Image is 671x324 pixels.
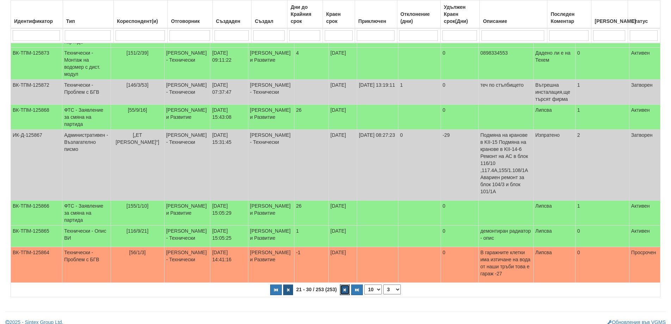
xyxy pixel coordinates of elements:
[629,201,660,226] td: Активен
[164,247,210,283] td: [PERSON_NAME] - Технически
[441,226,478,247] td: 0
[535,132,560,138] span: Изпратено
[63,0,113,29] th: Тип: No sort applied, activate to apply an ascending sort
[398,80,441,105] td: 1
[113,0,167,29] th: Кореспондент(и): No sort applied, activate to apply an ascending sort
[11,247,62,283] td: ВК-ТПМ-125864
[442,2,478,26] div: Удължен Краен срок(Дни)
[128,107,147,113] span: [55/9/16]
[62,80,111,105] td: Технически - Проблем с БГВ
[441,80,478,105] td: 0
[628,0,660,29] th: Статус: No sort applied, activate to apply an ascending sort
[283,285,293,295] button: Предишна страница
[329,105,357,130] td: [DATE]
[248,130,294,201] td: [PERSON_NAME] - Технически
[480,81,532,88] p: теч по стълбището
[480,49,532,56] p: 0898334553
[329,48,357,80] td: [DATE]
[164,130,210,201] td: [PERSON_NAME] - Технически
[480,249,532,277] p: В гаражните клетки има изтичане на вода от наши тръби това е гараж -27
[629,130,660,201] td: Затворен
[287,0,323,29] th: Дни до Крайния срок: No sort applied, activate to apply an ascending sort
[629,48,660,80] td: Активен
[126,228,148,234] span: [116/9/21]
[357,16,395,26] div: Приключен
[481,16,545,26] div: Описание
[355,0,397,29] th: Приключен: No sort applied, activate to apply an ascending sort
[329,226,357,247] td: [DATE]
[210,130,248,201] td: [DATE] 15:31:45
[480,227,532,242] p: демонтиран радиатор - опис
[248,247,294,283] td: [PERSON_NAME] и Развитие
[129,250,146,255] span: [56/1/3]
[126,50,148,56] span: [151/2/39]
[480,0,547,29] th: Описание: No sort applied, activate to apply an ascending sort
[480,132,532,195] p: Подмяна на кранове в KII-15 Подмяна на кранове в KII-14-6 Ремонт на АС в блок 116/10 ,117.4А,155/...
[13,16,61,26] div: Идентификатор
[11,226,62,247] td: ВК-ТПМ-125865
[629,247,660,283] td: Просрочен
[210,247,248,283] td: [DATE] 14:41:16
[164,105,210,130] td: [PERSON_NAME] и Развитие
[364,285,382,294] select: Брой редове на страница
[126,82,148,88] span: [146/3/53]
[248,80,294,105] td: [PERSON_NAME] - Технически
[62,130,111,201] td: Административен - Възлагателно писмо
[630,16,658,26] div: Статус
[575,226,629,247] td: 0
[210,105,248,130] td: [DATE] 15:43:08
[535,228,552,234] span: Липсва
[357,130,398,201] td: [DATE] 08:27:23
[357,80,398,105] td: [DATE] 13:19:11
[248,201,294,226] td: [PERSON_NAME] и Развитие
[11,130,62,201] td: ИК-Д-125867
[62,48,111,80] td: Технически - Монтаж на водомер с дист. модул
[210,80,248,105] td: [DATE] 07:37:47
[535,250,552,255] span: Липсва
[248,48,294,80] td: [PERSON_NAME] и Развитие
[441,105,478,130] td: 0
[593,16,626,26] div: [PERSON_NAME]
[340,285,350,295] button: Следваща страница
[296,50,299,56] span: 4
[289,2,321,26] div: Дни до Крайния срок
[213,0,251,29] th: Създаден: No sort applied, activate to apply an ascending sort
[11,0,63,29] th: Идентификатор: No sort applied, activate to apply an ascending sort
[629,80,660,105] td: Затворен
[116,16,166,26] div: Кореспондент(и)
[11,201,62,226] td: ВК-ТПМ-125866
[294,287,338,292] span: 21 - 30 / 253 (253)
[248,105,294,130] td: [PERSON_NAME] и Развитие
[296,107,302,113] span: 26
[210,201,248,226] td: [DATE] 15:05:29
[296,250,300,255] span: -1
[398,130,441,201] td: 0
[575,80,629,105] td: 1
[215,16,249,26] div: Създаден
[629,226,660,247] td: Активен
[575,247,629,283] td: 0
[351,285,363,295] button: Последна страница
[535,82,570,102] span: Вътрешна инсталация,ще търсят фирма
[248,226,294,247] td: [PERSON_NAME] и Развитие
[62,201,111,226] td: ФТС - Заявление за смяна на партида
[575,201,629,226] td: 1
[575,48,629,80] td: 0
[591,0,628,29] th: Брой Файлове: No sort applied, activate to apply an ascending sort
[441,0,480,29] th: Удължен Краен срок(Дни): No sort applied, activate to apply an ascending sort
[629,105,660,130] td: Активен
[164,226,210,247] td: [PERSON_NAME] - Технически
[126,203,148,209] span: [155/1/10]
[397,0,440,29] th: Отклонение (дни): No sort applied, activate to apply an ascending sort
[383,285,401,294] select: Страница номер
[168,0,213,29] th: Отговорник: No sort applied, activate to apply an ascending sort
[210,226,248,247] td: [DATE] 15:05:25
[270,285,282,295] button: Първа страница
[575,105,629,130] td: 1
[11,48,62,80] td: ВК-ТПМ-125873
[535,203,552,209] span: Липсва
[329,247,357,283] td: [DATE]
[329,80,357,105] td: [DATE]
[116,132,159,145] span: [„ЕТ [PERSON_NAME]“]
[210,48,248,80] td: [DATE] 09:11:22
